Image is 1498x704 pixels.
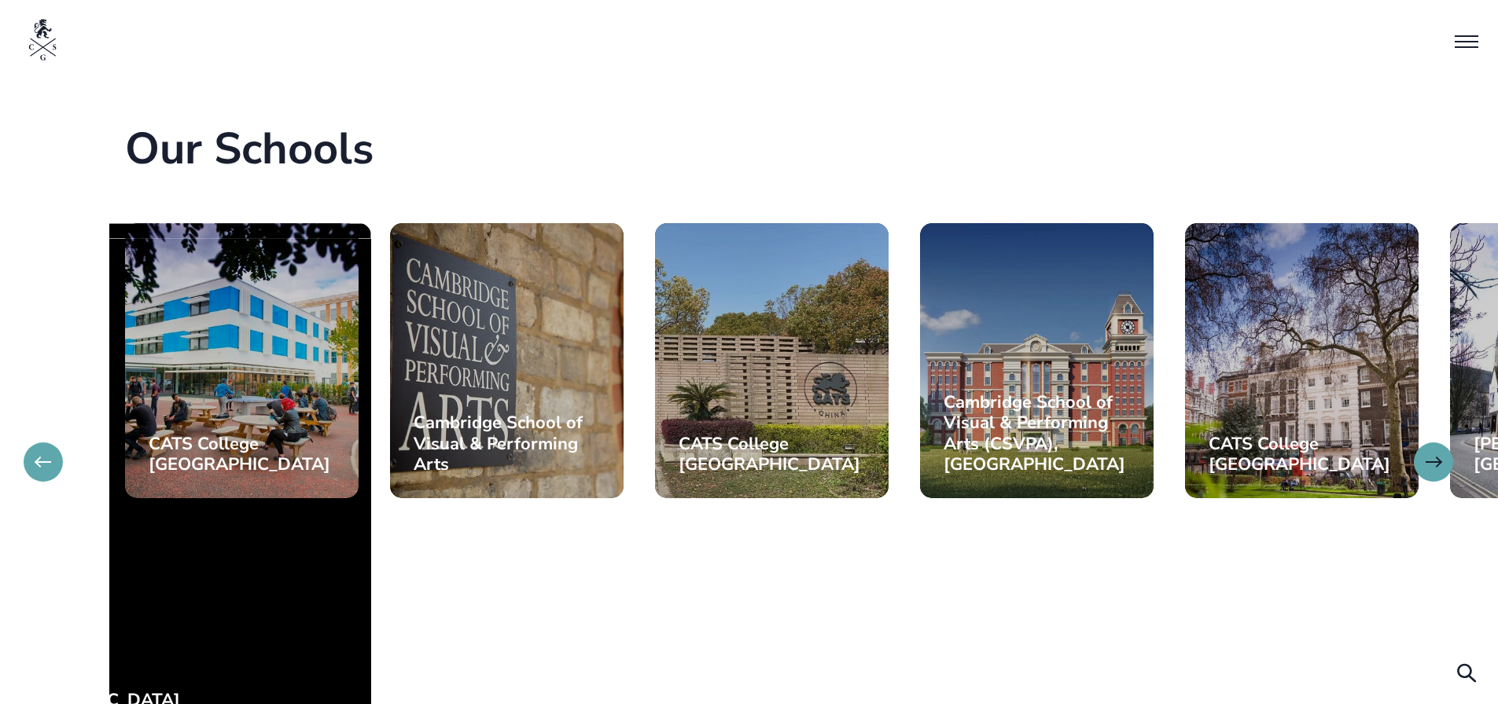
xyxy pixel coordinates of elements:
a: Cambridge School of Visual & Performing Arts (CSVPA), [GEOGRAPHIC_DATA] [920,223,1154,498]
button: Next Slide [1414,442,1453,482]
img: ac2cc7f55273c3b0e5191f2febb8321776ac5817-1576x886.jpg [655,223,889,498]
a: CATS College [GEOGRAPHIC_DATA] [655,223,889,498]
h3: Cambridge School of Visual & Performing Arts (CSVPA), [GEOGRAPHIC_DATA] [944,392,1130,475]
img: a212c9776b3cc139ae404bd895d22d559b7f722d-1599x2362.jpg [1185,223,1419,498]
h3: CATS College [GEOGRAPHIC_DATA] [149,434,335,475]
img: bea31ca8b0b29052657e7efa67f80eccecb40bb9-4000x3000.jpg [920,223,1154,498]
a: CATS College [GEOGRAPHIC_DATA] [125,223,359,498]
button: Previous Slide [24,442,63,482]
button: Open Menu [1447,21,1486,60]
img: d14875806c81c3df69ab100618066e9487a07e5f-1691x1201.jpg [125,223,359,498]
h3: Cambridge School of Visual & Performing Arts [414,412,600,475]
h3: CATS College [GEOGRAPHIC_DATA] [679,434,865,475]
a: CATS College [GEOGRAPHIC_DATA] [1185,223,1419,498]
img: 903749f6086e8839dffb29efe1567eedc4abd101-1000x667.jpg [390,223,624,498]
a: Cambridge School of Visual & Performing Arts [390,223,624,498]
a: Home [12,12,75,75]
h3: CATS College [GEOGRAPHIC_DATA] [1209,434,1395,475]
h2: Our Schools [125,123,1374,176]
